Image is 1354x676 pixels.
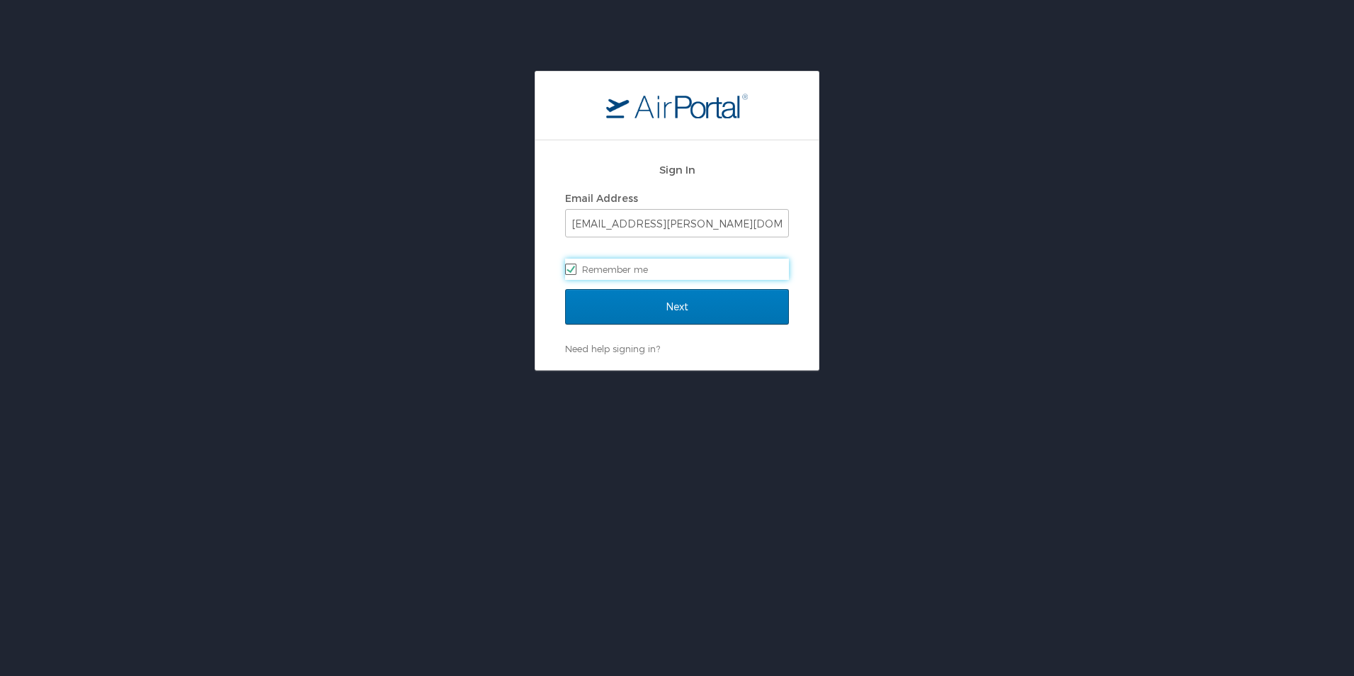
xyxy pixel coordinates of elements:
h2: Sign In [565,162,789,178]
input: Next [565,289,789,325]
label: Remember me [565,259,789,280]
img: logo [606,93,748,118]
label: Email Address [565,192,638,204]
a: Need help signing in? [565,343,660,354]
